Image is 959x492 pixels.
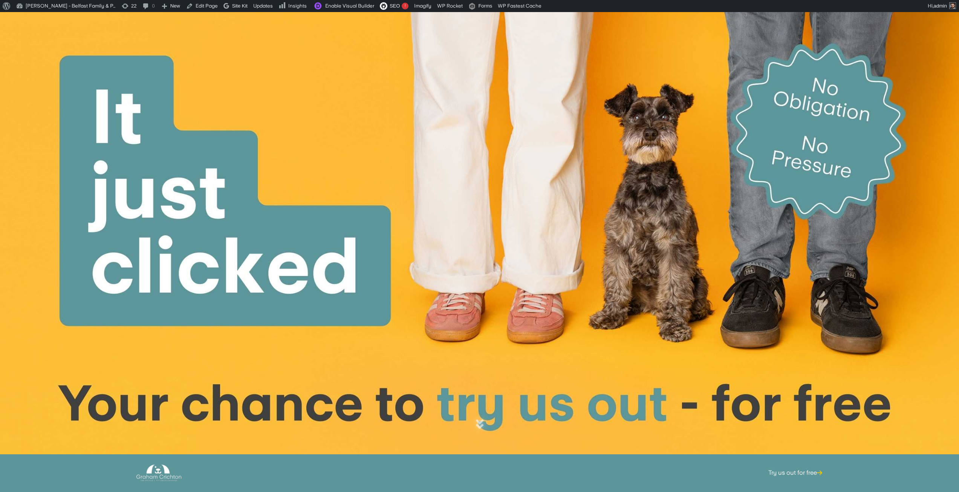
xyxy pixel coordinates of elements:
[768,458,822,487] a: Try us out for free
[232,3,248,9] span: Site Kit
[390,3,400,9] span: SEO
[934,3,947,9] span: admin
[402,3,408,9] div: !
[136,463,181,483] img: Graham Crichton Photography Logo - Graham Crichton - Belfast Family & Pet Photography Studio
